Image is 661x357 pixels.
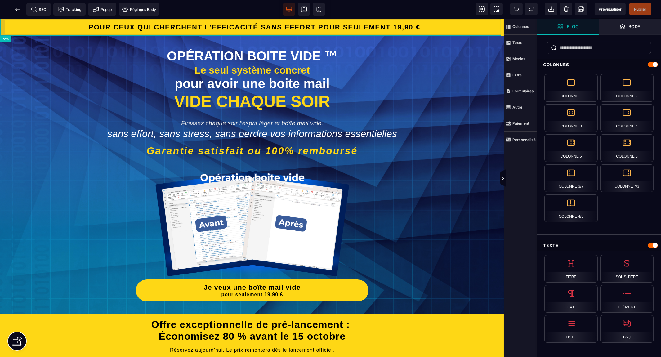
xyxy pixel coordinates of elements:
[504,35,537,51] span: Texte
[600,315,654,343] div: FAQ
[544,285,598,313] div: Texte
[512,40,522,45] strong: Texte
[600,104,654,132] div: Colonne 4
[490,3,503,15] span: Capture d'écran
[510,3,523,15] span: Défaire
[544,74,598,102] div: Colonne 1
[575,3,587,15] span: Enregistrer
[629,24,641,29] strong: Body
[283,3,295,16] span: Voir bureau
[107,109,397,121] span: sans effort, sans stress, sans perdre vos informations essentielles
[31,6,47,12] span: SEO
[545,3,557,15] span: Importer
[599,7,622,11] span: Prévisualiser
[9,2,500,16] h2: POUR CEUX QUI CHERCHENT L'EFFICACITÉ SANS EFFORT POUR SEULEMENT 19,90 €
[512,24,529,29] strong: Colonnes
[600,74,654,102] div: Colonne 2
[512,105,522,109] strong: Autre
[544,164,598,192] div: Colonne 3/7
[93,6,112,12] span: Popup
[181,101,323,108] strong: Finissez chaque soir l’esprit léger et boîte mail vide.
[537,59,661,70] div: Colonnes
[600,285,654,313] div: Élément
[544,134,598,162] div: Colonne 5
[9,297,495,327] h1: Offre exceptionnelle de pré-lancement : Économisez 80 % avant le 15 octobre
[560,3,572,15] span: Nettoyage
[525,3,538,15] span: Rétablir
[26,3,51,16] span: Métadata SEO
[504,132,537,148] span: Personnalisé
[476,3,488,15] span: Voir les composants
[512,89,534,93] strong: Formulaires
[155,150,349,260] img: b83449eca90fd40980f62277705b2ada_OBV-_Avant-_Apres_04.png
[504,51,537,67] span: Médias
[544,255,598,283] div: Titre
[194,46,310,57] strong: Le seul système concret
[174,74,330,92] b: VIDE CHAQUE SOIR
[504,67,537,83] span: Extra
[221,273,283,279] b: pour seulement 19,90 €
[167,30,337,45] strong: OPÉRATION BOITE VIDE ™
[147,127,358,138] span: Garantie satisfait ou 100% remboursé
[298,3,310,16] span: Voir tablette
[512,121,529,126] strong: Paiement
[537,240,661,251] div: Texte
[9,327,495,336] text: Réservez aujourd’hui. Le prix remontera dès le lancement officiel.
[600,134,654,162] div: Colonne 6
[537,169,543,188] span: Afficher les vues
[504,19,537,35] span: Colonnes
[136,261,368,283] button: Je veux une boîte mail videpour seulement 19,90 €
[634,7,646,11] span: Publier
[629,3,651,15] span: Enregistrer le contenu
[544,194,598,222] div: Colonne 4/5
[58,6,81,12] span: Tracking
[53,3,86,16] span: Code de suivi
[175,58,329,72] strong: pour avoir une boite mail
[504,99,537,115] span: Autre
[567,24,578,29] strong: Bloc
[595,3,626,15] span: Aperçu
[512,73,522,77] strong: Extra
[512,56,525,61] strong: Médias
[544,104,598,132] div: Colonne 3
[504,115,537,132] span: Paiement
[122,6,156,12] span: Réglages Body
[599,19,661,35] span: Ouvrir les calques
[600,164,654,192] div: Colonne 7/3
[544,315,598,343] div: Liste
[600,255,654,283] div: Sous-titre
[512,137,536,142] strong: Personnalisé
[119,3,159,16] span: Favicon
[11,3,24,16] span: Retour
[537,19,599,35] span: Ouvrir les blocs
[504,83,537,99] span: Formulaires
[88,3,116,16] span: Créer une alerte modale
[313,3,325,16] span: Voir mobile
